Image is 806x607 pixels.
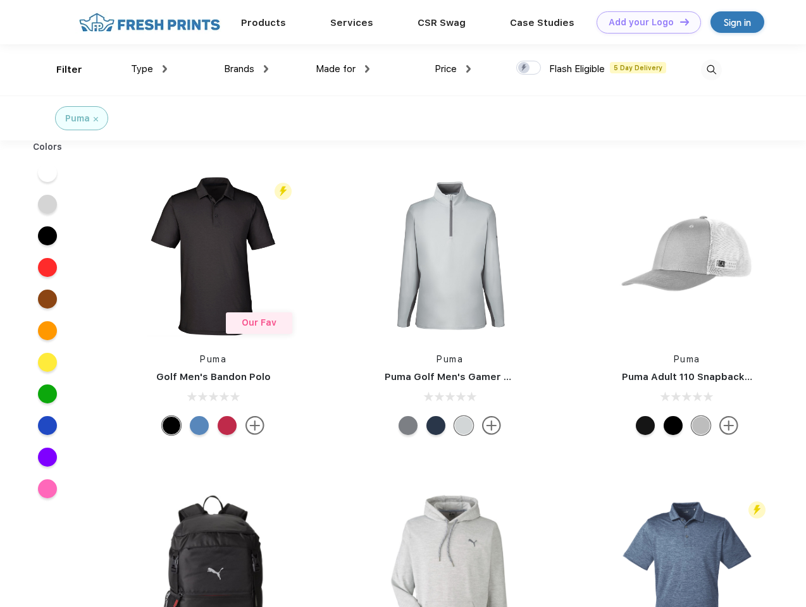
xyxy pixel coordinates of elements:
a: Products [241,17,286,28]
img: func=resize&h=266 [129,172,297,340]
img: more.svg [719,416,738,435]
div: Pma Blk with Pma Blk [636,416,655,435]
span: Brands [224,63,254,75]
span: 5 Day Delivery [610,62,666,73]
div: Quiet Shade [399,416,418,435]
div: Lake Blue [190,416,209,435]
a: Golf Men's Bandon Polo [156,371,271,383]
img: filter_cancel.svg [94,117,98,121]
img: flash_active_toggle.svg [275,183,292,200]
div: Quarry with Brt Whit [691,416,710,435]
a: Sign in [710,11,764,33]
div: Sign in [724,15,751,30]
div: Ski Patrol [218,416,237,435]
img: DT [680,18,689,25]
a: Services [330,17,373,28]
a: Puma [200,354,226,364]
div: Add your Logo [609,17,674,28]
a: Puma [674,354,700,364]
img: more.svg [482,416,501,435]
span: Type [131,63,153,75]
div: Filter [56,63,82,77]
a: Puma [437,354,463,364]
img: dropdown.png [466,65,471,73]
img: dropdown.png [264,65,268,73]
div: Navy Blazer [426,416,445,435]
img: desktop_search.svg [701,59,722,80]
span: Our Fav [242,317,276,328]
img: func=resize&h=266 [366,172,534,340]
img: func=resize&h=266 [603,172,771,340]
div: Puma [65,112,90,125]
div: High Rise [454,416,473,435]
a: Puma Golf Men's Gamer Golf Quarter-Zip [385,371,585,383]
img: dropdown.png [365,65,369,73]
span: Made for [316,63,356,75]
span: Price [435,63,457,75]
img: flash_active_toggle.svg [748,501,766,518]
div: Colors [23,140,72,154]
span: Flash Eligible [549,63,605,75]
div: Puma Black [162,416,181,435]
div: Pma Blk Pma Blk [664,416,683,435]
img: more.svg [245,416,264,435]
a: CSR Swag [418,17,466,28]
img: dropdown.png [163,65,167,73]
img: fo%20logo%202.webp [75,11,224,34]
